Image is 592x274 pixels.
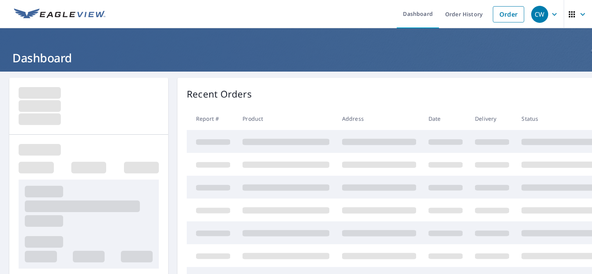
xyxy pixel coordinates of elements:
[531,6,548,23] div: CW
[187,87,252,101] p: Recent Orders
[336,107,422,130] th: Address
[493,6,524,22] a: Order
[14,9,105,20] img: EV Logo
[9,50,583,66] h1: Dashboard
[469,107,515,130] th: Delivery
[187,107,236,130] th: Report #
[236,107,336,130] th: Product
[422,107,469,130] th: Date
